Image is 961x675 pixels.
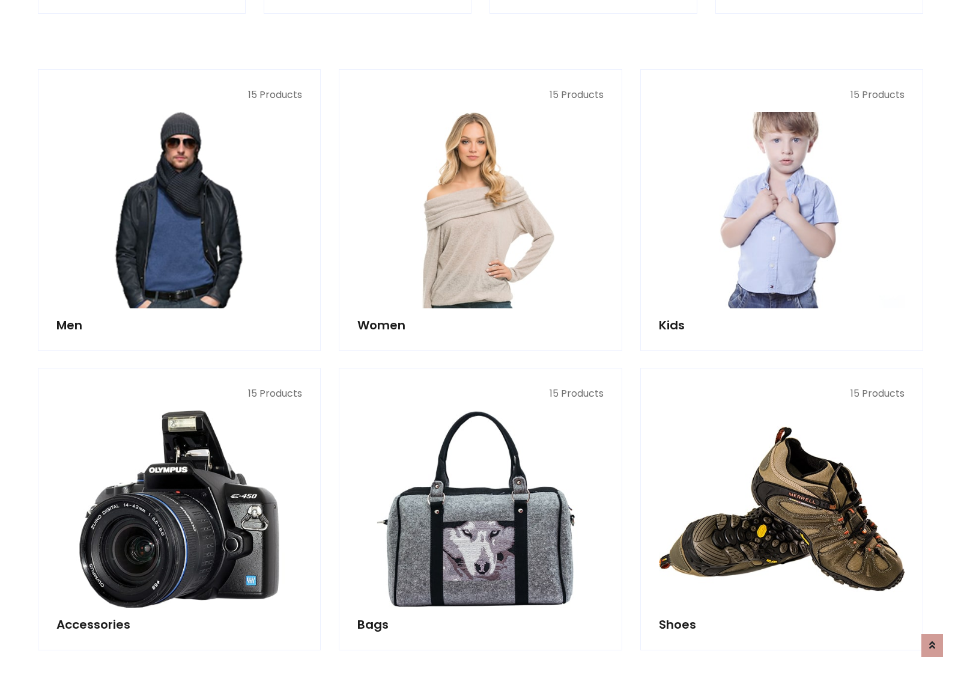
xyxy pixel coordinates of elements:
[357,617,603,632] h5: Bags
[357,318,603,332] h5: Women
[659,318,905,332] h5: Kids
[659,617,905,632] h5: Shoes
[659,386,905,401] p: 15 Products
[56,617,302,632] h5: Accessories
[357,386,603,401] p: 15 Products
[659,88,905,102] p: 15 Products
[56,88,302,102] p: 15 Products
[56,318,302,332] h5: Men
[56,386,302,401] p: 15 Products
[357,88,603,102] p: 15 Products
